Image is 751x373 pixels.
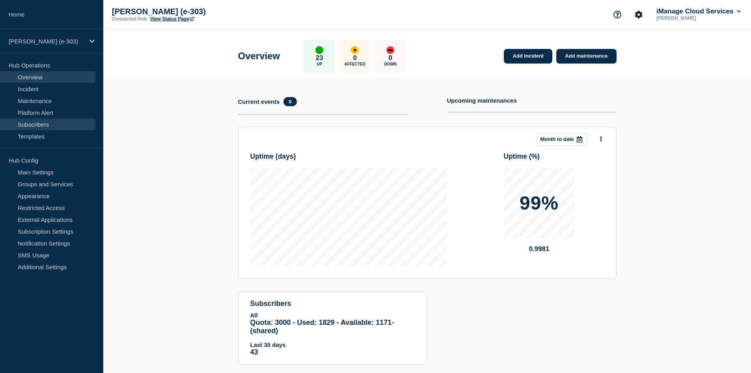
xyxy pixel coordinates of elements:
[609,6,626,23] button: Support
[386,46,394,54] div: down
[250,152,447,161] h3: Uptime ( days )
[520,194,559,213] p: 99%
[384,62,397,66] p: Down
[536,133,587,146] button: Month to date
[315,46,323,54] div: up
[556,49,616,64] a: Add maintenance
[353,54,357,62] p: 0
[9,38,84,45] p: [PERSON_NAME] (e-303)
[238,98,280,105] h4: Current events
[345,62,365,66] p: Affected
[630,6,647,23] button: Account settings
[112,16,147,22] p: Connected Hub
[447,97,517,104] h4: Upcoming maintenances
[504,152,604,161] h3: Uptime ( % )
[351,46,359,54] div: affected
[250,300,415,308] h4: subscribers
[250,312,415,319] p: All
[504,49,552,64] a: Add incident
[238,51,280,62] h1: Overview
[112,7,270,16] p: [PERSON_NAME] (e-303)
[655,15,737,21] p: [PERSON_NAME]
[250,341,415,348] p: Last 30 days
[540,136,574,142] p: Month to date
[316,54,323,62] p: 23
[283,97,296,106] span: 0
[317,62,322,66] p: Up
[655,7,742,15] button: iManage Cloud Services
[250,319,394,335] span: Quota: 3000 - Used: 1829 - Available: 1171 - (shared)
[150,16,194,22] a: View Status Page
[504,245,575,253] p: 0.9981
[389,54,392,62] p: 0
[250,348,415,356] p: 43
